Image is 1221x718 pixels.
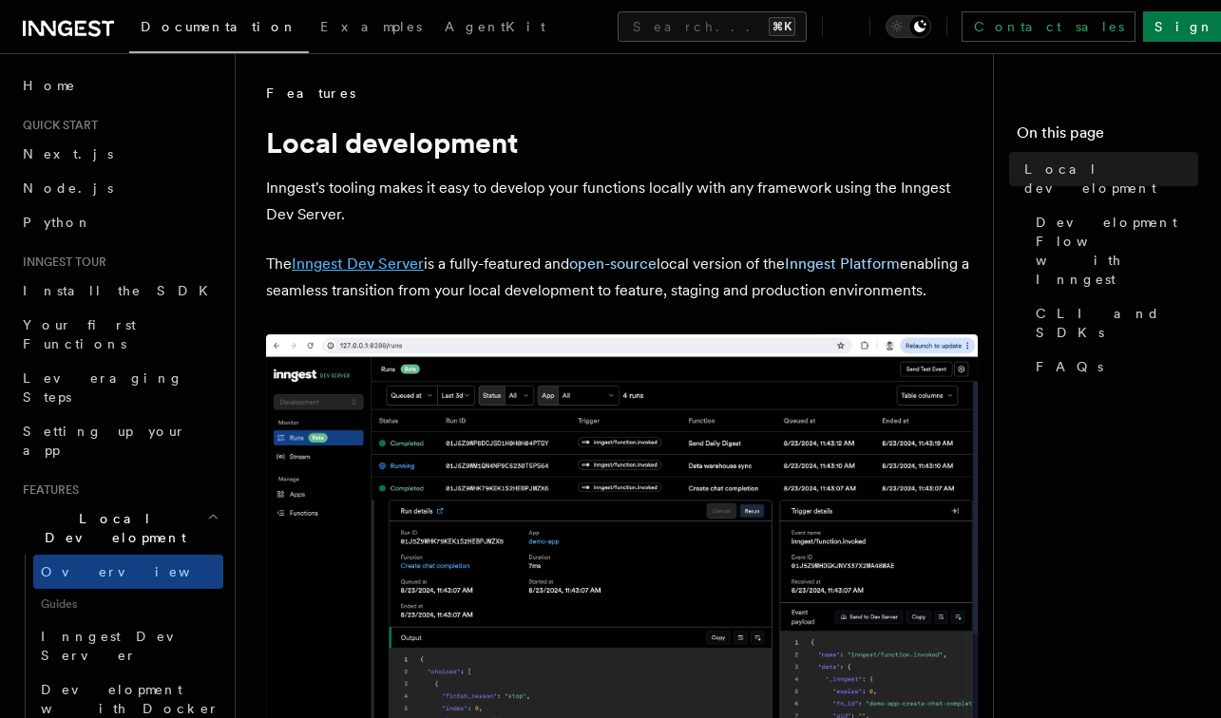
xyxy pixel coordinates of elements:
a: Next.js [15,137,223,171]
span: Development with Docker [41,682,219,716]
kbd: ⌘K [769,17,795,36]
span: Leveraging Steps [23,370,183,405]
span: Python [23,215,92,230]
span: CLI and SDKs [1036,304,1198,342]
a: CLI and SDKs [1028,296,1198,350]
span: AgentKit [445,19,545,34]
a: Python [15,205,223,239]
span: Quick start [15,118,98,133]
span: Development Flow with Inngest [1036,213,1198,289]
span: FAQs [1036,357,1103,376]
a: Examples [309,6,433,51]
span: Next.js [23,146,113,161]
a: Inngest Dev Server [33,619,223,672]
a: Home [15,68,223,103]
a: Inngest Dev Server [292,255,424,273]
h1: Local development [266,125,978,160]
a: Contact sales [962,11,1135,42]
a: Development Flow with Inngest [1028,205,1198,296]
p: The is a fully-featured and local version of the enabling a seamless transition from your local d... [266,251,978,304]
span: Install the SDK [23,283,219,298]
h4: On this page [1017,122,1198,152]
button: Search...⌘K [618,11,807,42]
a: Local development [1017,152,1198,205]
a: Install the SDK [15,274,223,308]
span: Features [266,84,355,103]
a: Documentation [129,6,309,53]
span: Local development [1024,160,1198,198]
span: Guides [33,589,223,619]
button: Local Development [15,501,223,555]
button: Toggle dark mode [886,15,931,38]
span: Node.js [23,180,113,196]
a: AgentKit [433,6,557,51]
span: Overview [41,564,237,579]
a: Overview [33,555,223,589]
a: Leveraging Steps [15,361,223,414]
a: Setting up your app [15,414,223,467]
a: FAQs [1028,350,1198,384]
span: Home [23,76,76,95]
span: Examples [320,19,422,34]
a: Inngest Platform [785,255,900,273]
a: open-source [569,255,657,273]
a: Node.js [15,171,223,205]
span: Inngest Dev Server [41,629,203,663]
a: Your first Functions [15,308,223,361]
span: Your first Functions [23,317,136,351]
p: Inngest's tooling makes it easy to develop your functions locally with any framework using the In... [266,175,978,228]
span: Documentation [141,19,297,34]
span: Setting up your app [23,424,186,458]
span: Local Development [15,509,207,547]
span: Inngest tour [15,255,106,270]
span: Features [15,482,79,498]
